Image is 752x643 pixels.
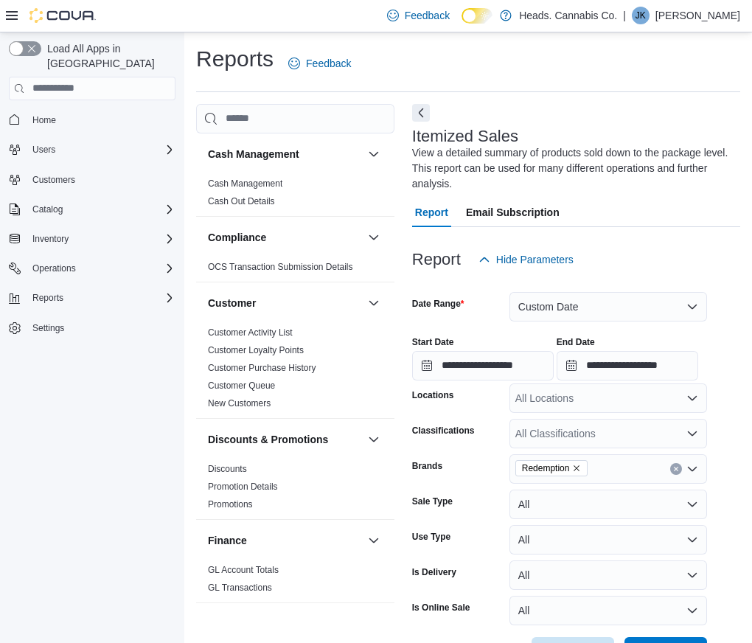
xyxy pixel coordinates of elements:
[557,351,698,380] input: Press the down key to open a popover containing a calendar.
[196,258,394,282] div: Compliance
[655,7,740,24] p: [PERSON_NAME]
[196,460,394,519] div: Discounts & Promotions
[306,56,351,71] span: Feedback
[462,8,492,24] input: Dark Mode
[27,319,70,337] a: Settings
[686,463,698,475] button: Open list of options
[509,596,707,625] button: All
[208,230,362,245] button: Compliance
[412,251,461,268] h3: Report
[3,258,181,279] button: Operations
[32,174,75,186] span: Customers
[509,560,707,590] button: All
[466,198,560,227] span: Email Subscription
[670,463,682,475] button: Clear input
[412,128,518,145] h3: Itemized Sales
[509,292,707,321] button: Custom Date
[32,114,56,126] span: Home
[208,380,275,391] a: Customer Queue
[412,460,442,472] label: Brands
[412,496,453,507] label: Sale Type
[208,230,266,245] h3: Compliance
[208,397,271,409] span: New Customers
[208,147,299,161] h3: Cash Management
[412,531,450,543] label: Use Type
[27,170,175,189] span: Customers
[208,533,247,548] h3: Finance
[208,195,275,207] span: Cash Out Details
[208,178,282,189] a: Cash Management
[196,561,394,602] div: Finance
[27,111,175,129] span: Home
[365,145,383,163] button: Cash Management
[412,351,554,380] input: Press the down key to open a popover containing a calendar.
[519,7,617,24] p: Heads. Cannabis Co.
[208,482,278,492] a: Promotion Details
[208,481,278,493] span: Promotion Details
[27,230,175,248] span: Inventory
[557,336,595,348] label: End Date
[496,252,574,267] span: Hide Parameters
[412,104,430,122] button: Next
[3,139,181,160] button: Users
[208,380,275,392] span: Customer Queue
[208,583,272,593] a: GL Transactions
[208,178,282,190] span: Cash Management
[32,263,76,274] span: Operations
[208,564,279,576] span: GL Account Totals
[473,245,579,274] button: Hide Parameters
[208,499,253,510] a: Promotions
[632,7,650,24] div: Joel Kehrer
[32,233,69,245] span: Inventory
[208,196,275,206] a: Cash Out Details
[32,292,63,304] span: Reports
[365,229,383,246] button: Compliance
[412,389,454,401] label: Locations
[208,296,362,310] button: Customer
[208,296,256,310] h3: Customer
[572,464,581,473] button: Remove Redemption from selection in this group
[27,141,61,159] button: Users
[27,201,175,218] span: Catalog
[522,461,570,476] span: Redemption
[412,566,456,578] label: Is Delivery
[208,432,362,447] button: Discounts & Promotions
[27,260,82,277] button: Operations
[509,490,707,519] button: All
[208,363,316,373] a: Customer Purchase History
[27,260,175,277] span: Operations
[208,398,271,409] a: New Customers
[208,147,362,161] button: Cash Management
[32,144,55,156] span: Users
[365,294,383,312] button: Customer
[3,229,181,249] button: Inventory
[208,582,272,594] span: GL Transactions
[208,327,293,338] span: Customer Activity List
[208,344,304,356] span: Customer Loyalty Points
[365,532,383,549] button: Finance
[415,198,448,227] span: Report
[9,103,175,378] nav: Complex example
[381,1,456,30] a: Feedback
[686,392,698,404] button: Open list of options
[32,322,64,334] span: Settings
[27,230,74,248] button: Inventory
[3,288,181,308] button: Reports
[29,8,96,23] img: Cova
[27,289,175,307] span: Reports
[636,7,646,24] span: JK
[196,175,394,216] div: Cash Management
[27,289,69,307] button: Reports
[365,615,383,633] button: Inventory
[27,171,81,189] a: Customers
[27,201,69,218] button: Catalog
[208,345,304,355] a: Customer Loyalty Points
[208,464,247,474] a: Discounts
[509,525,707,555] button: All
[686,428,698,439] button: Open list of options
[41,41,175,71] span: Load All Apps in [GEOGRAPHIC_DATA]
[3,109,181,131] button: Home
[208,498,253,510] span: Promotions
[3,317,181,338] button: Settings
